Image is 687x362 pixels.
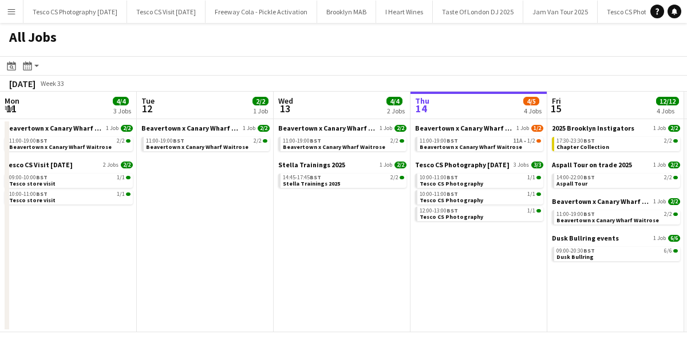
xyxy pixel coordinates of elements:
span: 2/2 [668,162,680,168]
span: 1 Job [380,162,392,168]
span: Thu [415,96,429,106]
span: 1/1 [126,176,131,179]
span: 1 Job [243,125,255,132]
a: 11:00-19:00BST2/2Beavertown x Canary Wharf Waitrose [283,137,404,150]
span: 1/1 [117,175,125,180]
span: Beavertown x Canary Wharf Waitrose [556,217,659,224]
span: Tesco store visit [9,180,56,187]
span: 3/3 [531,162,543,168]
span: BST [36,174,48,181]
a: 12:00-13:00BST1/1Tesco CS Photography [420,207,541,220]
a: 11:00-19:00BST2/2Beavertown x Canary Wharf Waitrose [146,137,267,150]
button: Tesco CS Photography [DATE] [23,1,127,23]
span: 2/2 [673,139,678,143]
span: 11:00-19:00 [556,211,595,217]
div: Stella Trainings 20251 Job2/214:45-17:45BST2/2Stella Trainings 2025 [278,160,406,190]
a: 09:00-10:00BST1/1Tesco store visit [9,174,131,187]
span: 11:00-19:00 [283,138,321,144]
span: 17:30-23:30 [556,138,595,144]
a: Beavertown x Canary Wharf Waitrose1 Job1/2 [415,124,543,132]
a: 09:00-20:30BST6/6Dusk Bullring [556,247,678,260]
span: 6/6 [673,249,678,253]
span: 2/2 [394,162,406,168]
span: 6/6 [668,235,680,242]
a: 2025 Brooklyn Instigators1 Job2/2 [552,124,680,132]
span: 12/12 [656,97,679,105]
a: Beavertown x Canary Wharf Waitrose1 Job2/2 [5,124,133,132]
div: 4 Jobs [524,107,542,115]
div: [DATE] [9,78,35,89]
span: 4/4 [386,97,402,105]
span: 10:00-11:00 [420,191,458,197]
div: 2025 Brooklyn Instigators1 Job2/217:30-23:30BST2/2Chapter Collection [552,124,680,160]
span: Tesco store visit [9,196,56,204]
a: Beavertown x Canary Wharf Waitrose1 Job2/2 [141,124,270,132]
span: Beavertown x Canary Wharf Waitrose [278,124,377,132]
span: BST [447,190,458,198]
span: Beavertown x Canary Wharf Waitrose [415,124,514,132]
span: 2/2 [390,175,398,180]
span: Aspall Tour on trade 2025 [552,160,632,169]
span: 14:45-17:45 [283,175,321,180]
span: 3 Jobs [514,162,529,168]
span: 1 Job [653,198,666,205]
span: BST [36,137,48,144]
span: Beavertown x Canary Wharf Waitrose [9,143,112,151]
span: 12:00-13:00 [420,208,458,214]
span: 14 [413,102,429,115]
span: Beavertown x Canary Wharf Waitrose [141,124,240,132]
div: 3 Jobs [113,107,131,115]
span: 2/2 [664,175,672,180]
span: 1 Job [380,125,392,132]
a: Tesco CS Visit [DATE]2 Jobs2/2 [5,160,133,169]
span: Dusk Bullring events [552,234,619,242]
div: Beavertown x Canary Wharf Waitrose1 Job2/211:00-19:00BST2/2Beavertown x Canary Wharf Waitrose [5,124,133,160]
span: 15 [550,102,561,115]
span: Chapter Collection [556,143,609,151]
span: 2/2 [258,125,270,132]
span: 2/2 [394,125,406,132]
span: Beavertown x Canary Wharf Waitrose [146,143,248,151]
span: Tue [141,96,155,106]
button: I Heart Wines [376,1,433,23]
span: 1 Job [653,235,666,242]
span: Dusk Bullring [556,253,594,261]
span: 2/2 [263,139,267,143]
span: 1 Job [516,125,529,132]
a: Stella Trainings 20251 Job2/2 [278,160,406,169]
div: 1 Job [253,107,268,115]
span: 2/2 [126,139,131,143]
span: 1/1 [527,208,535,214]
span: 12 [140,102,155,115]
div: • [420,138,541,144]
a: 11:00-19:00BST2/2Beavertown x Canary Wharf Waitrose [556,210,678,223]
span: 13 [277,102,293,115]
span: 1/1 [527,175,535,180]
span: 1/1 [536,209,541,213]
span: Tesco CS Photography August 2025 [415,160,510,169]
span: 1/2 [527,138,535,144]
div: Aspall Tour on trade 20251 Job2/214:00-22:00BST2/2Aspall Tour [552,160,680,197]
span: 09:00-10:00 [9,175,48,180]
span: 1 Job [653,125,666,132]
a: Beavertown x Canary Wharf Waitrose1 Job2/2 [278,124,406,132]
span: 2/2 [673,213,678,216]
span: 2/2 [400,139,404,143]
span: Tesco CS Visit August 2025 [5,160,73,169]
a: 11:00-19:00BST2/2Beavertown x Canary Wharf Waitrose [9,137,131,150]
a: 17:30-23:30BST2/2Chapter Collection [556,137,678,150]
div: 4 Jobs [657,107,678,115]
span: 2/2 [252,97,269,105]
span: 1/1 [126,192,131,196]
span: BST [36,190,48,198]
span: 1/1 [117,191,125,197]
span: 2/2 [668,198,680,205]
span: BST [310,174,321,181]
span: 1/1 [536,192,541,196]
span: Fri [552,96,561,106]
a: 10:00-11:00BST1/1Tesco CS Photography [420,190,541,203]
span: 2/2 [121,125,133,132]
span: 14:00-22:00 [556,175,595,180]
span: Beavertown x Canary Wharf Waitrose [552,197,651,206]
span: 10:00-11:00 [420,175,458,180]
